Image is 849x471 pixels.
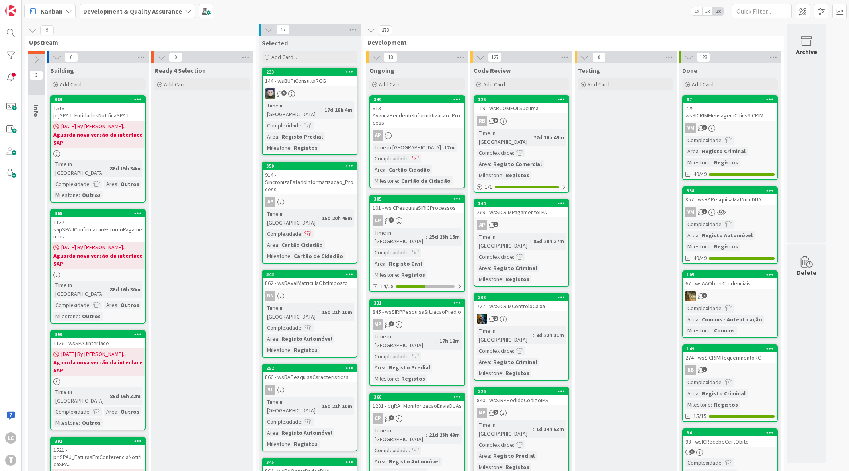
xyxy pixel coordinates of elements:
[687,272,777,278] div: 105
[374,300,464,306] div: 331
[683,96,777,103] div: 97
[700,389,748,398] div: Registo Criminal
[263,162,357,170] div: 350
[699,315,700,324] span: :
[265,240,278,249] div: Area
[369,95,465,188] a: 349913 - AvancaPendenteInformatizacao_ProcessAPTime in [GEOGRAPHIC_DATA]:17mComplexidade:Area:Car...
[53,301,90,309] div: Complexidade
[51,96,145,103] div: 369
[379,81,404,88] span: Add Card...
[60,81,85,88] span: Add Card...
[320,308,354,317] div: 15d 21h 10m
[533,331,534,340] span: :
[683,207,777,217] div: VM
[55,211,145,216] div: 365
[263,365,357,382] div: 252866 - wsRAPesquisaCaracteristicas
[474,314,568,324] div: JC
[266,365,357,371] div: 252
[374,196,464,202] div: 305
[683,365,777,375] div: RB
[279,132,325,141] div: Registo Predial
[61,122,127,131] span: [DATE] By [PERSON_NAME]...
[263,271,357,278] div: 343
[369,299,465,386] a: 331845 - wsSIRPPesquisaSituacaoPredioMPTime in [GEOGRAPHIC_DATA]:17h 12mComplexidade:Area:Registo...
[53,131,142,147] b: Aguarda nova versão da interface SAP
[370,215,464,226] div: CP
[387,165,432,174] div: Cartão Cidadão
[683,278,777,289] div: 67 - wsAAObterCredenciais
[732,4,792,18] input: Quick Filter...
[263,88,357,99] div: LS
[373,259,386,268] div: Area
[107,285,108,294] span: :
[387,363,432,372] div: Registo Predial
[685,291,696,301] img: JC
[502,275,504,283] span: :
[399,270,427,279] div: Registos
[699,389,700,398] span: :
[301,323,303,332] span: :
[687,346,777,352] div: 149
[685,304,722,313] div: Complexidade
[685,231,699,240] div: Area
[587,81,613,88] span: Add Card...
[262,68,357,155] a: 233144 - wsBUPiConsultaRGGLSTime in [GEOGRAPHIC_DATA]:17d 18h 4mComplexidade:Area:Registo Predial...
[685,147,699,156] div: Area
[474,96,568,103] div: 126
[278,132,279,141] span: :
[474,294,568,311] div: 308727 - wsSICRIMControloCaixa
[373,363,386,372] div: Area
[683,96,777,121] div: 97725 - wsSICRIMMensagemCitiusSICRIM
[370,130,464,141] div: AP
[381,282,394,291] span: 14/28
[83,7,182,15] b: Development & Quality Assurance
[682,270,778,338] a: 10567 - wsAAObterCredenciaisJCComplexidade:Area:Comuns - AutenticaçãoMilestone:Comuns
[491,358,539,366] div: Registo Criminal
[5,5,16,16] img: Visit kanbanzone.com
[685,242,711,251] div: Milestone
[265,132,278,141] div: Area
[108,285,142,294] div: 86d 16h 30m
[683,103,777,121] div: 725 - wsSICRIMMensagemCitiusSICRIM
[685,389,699,398] div: Area
[711,158,712,167] span: :
[292,143,320,152] div: Registos
[513,252,514,261] span: :
[279,240,325,249] div: Cartão Cidadão
[61,243,127,252] span: [DATE] By [PERSON_NAME]...
[370,195,464,213] div: 305101 - wsICPesquisaSIRICProcessos
[262,162,357,264] a: 350914 - SincronizaEstadoInformatizacao_ProcessAPTime in [GEOGRAPHIC_DATA]:15d 20h 46mComplexidad...
[477,252,513,261] div: Complexidade
[53,252,142,268] b: Aguarda nova versão da interface SAP
[265,291,275,301] div: GN
[685,158,711,167] div: Milestone
[531,237,566,246] div: 85d 20h 27m
[386,363,387,372] span: :
[685,136,722,145] div: Complexidade
[386,259,387,268] span: :
[409,352,410,361] span: :
[478,295,568,300] div: 308
[373,270,398,279] div: Milestone
[477,314,487,324] img: JC
[685,207,696,217] div: VM
[373,228,426,246] div: Time in [GEOGRAPHIC_DATA]
[53,358,142,374] b: Aguarda nova versão da interface SAP
[53,312,79,321] div: Milestone
[685,378,722,387] div: Complexidade
[389,321,394,326] span: 1
[477,264,490,272] div: Area
[51,338,145,348] div: 1136 - wsSPAJInterface
[683,123,777,133] div: VM
[279,334,334,343] div: Registo Automóvel
[478,389,568,394] div: 326
[504,275,531,283] div: Registos
[55,332,145,337] div: 390
[373,332,436,350] div: Time in [GEOGRAPHIC_DATA]
[370,299,464,317] div: 331845 - wsSIRPPesquisaSituacaoPredio
[436,336,437,345] span: :
[474,200,568,207] div: 144
[683,345,777,363] div: 149274 - wsSICRIMRequerimentoRC
[474,293,569,381] a: 308727 - wsSICRIMControloCaixaJCTime in [GEOGRAPHIC_DATA]:8d 22h 11mComplexidade:Area:Registo Cri...
[265,334,278,343] div: Area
